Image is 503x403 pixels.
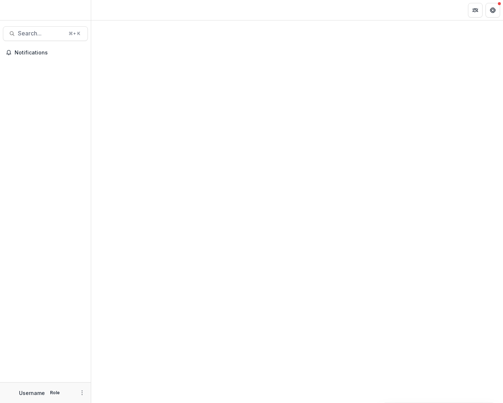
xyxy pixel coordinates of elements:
div: ⌘ + K [67,30,82,38]
button: More [78,388,86,397]
span: Notifications [15,50,85,56]
p: Username [19,389,45,397]
span: Search... [18,30,64,37]
button: Get Help [485,3,500,18]
button: Partners [468,3,483,18]
p: Role [48,389,62,396]
button: Search... [3,26,88,41]
button: Notifications [3,47,88,58]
